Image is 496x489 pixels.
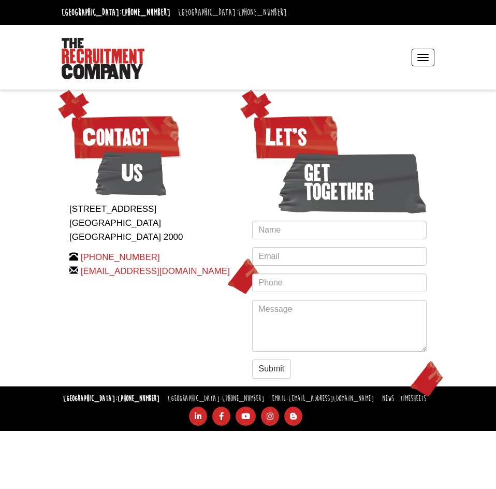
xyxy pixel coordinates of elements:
[122,7,170,18] a: [PHONE_NUMBER]
[252,221,427,239] input: Name
[269,392,376,407] li: Email:
[252,274,427,292] input: Phone
[69,202,244,244] p: [STREET_ADDRESS] [GEOGRAPHIC_DATA] [GEOGRAPHIC_DATA] 2000
[252,359,291,379] button: Submit
[222,394,264,404] a: [PHONE_NUMBER]
[63,394,159,404] strong: [GEOGRAPHIC_DATA]:
[382,394,394,404] a: News
[95,147,166,199] span: Us
[252,111,340,163] span: Let’s
[165,392,267,407] li: [GEOGRAPHIC_DATA]:
[118,394,159,404] a: [PHONE_NUMBER]
[288,394,374,404] a: [EMAIL_ADDRESS][DOMAIN_NAME]
[81,252,160,262] a: [PHONE_NUMBER]
[278,147,427,218] span: get together
[400,394,426,404] a: Timesheets
[81,266,230,276] a: [EMAIL_ADDRESS][DOMAIN_NAME]
[69,111,182,163] span: Contact
[62,38,144,79] img: The Recruitment Company
[252,247,427,266] input: Email
[59,4,173,21] li: [GEOGRAPHIC_DATA]:
[176,4,289,21] li: [GEOGRAPHIC_DATA]:
[238,7,287,18] a: [PHONE_NUMBER]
